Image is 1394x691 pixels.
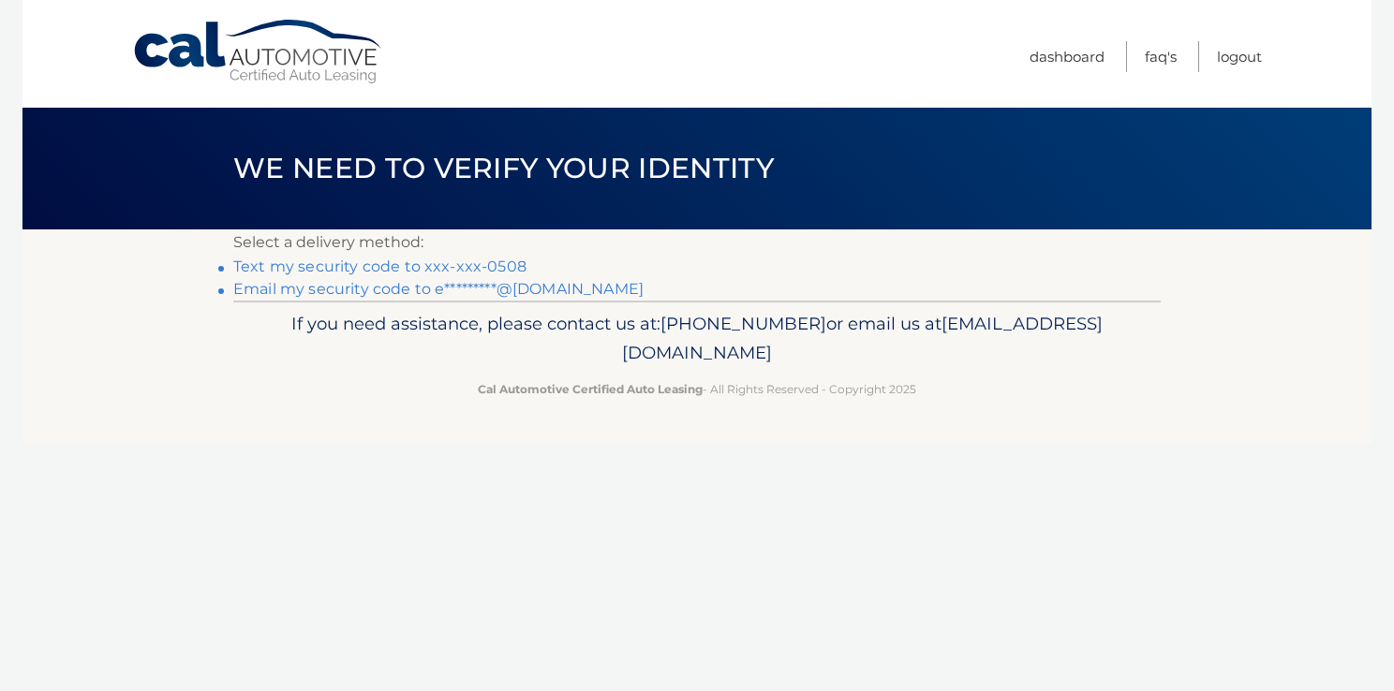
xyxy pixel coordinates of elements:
[132,19,385,85] a: Cal Automotive
[233,151,774,185] span: We need to verify your identity
[233,257,526,275] a: Text my security code to xxx-xxx-0508
[478,382,703,396] strong: Cal Automotive Certified Auto Leasing
[233,229,1161,256] p: Select a delivery method:
[1217,41,1262,72] a: Logout
[1030,41,1105,72] a: Dashboard
[233,280,644,298] a: Email my security code to e*********@[DOMAIN_NAME]
[245,309,1149,369] p: If you need assistance, please contact us at: or email us at
[1145,41,1177,72] a: FAQ's
[660,313,826,334] span: [PHONE_NUMBER]
[245,379,1149,399] p: - All Rights Reserved - Copyright 2025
